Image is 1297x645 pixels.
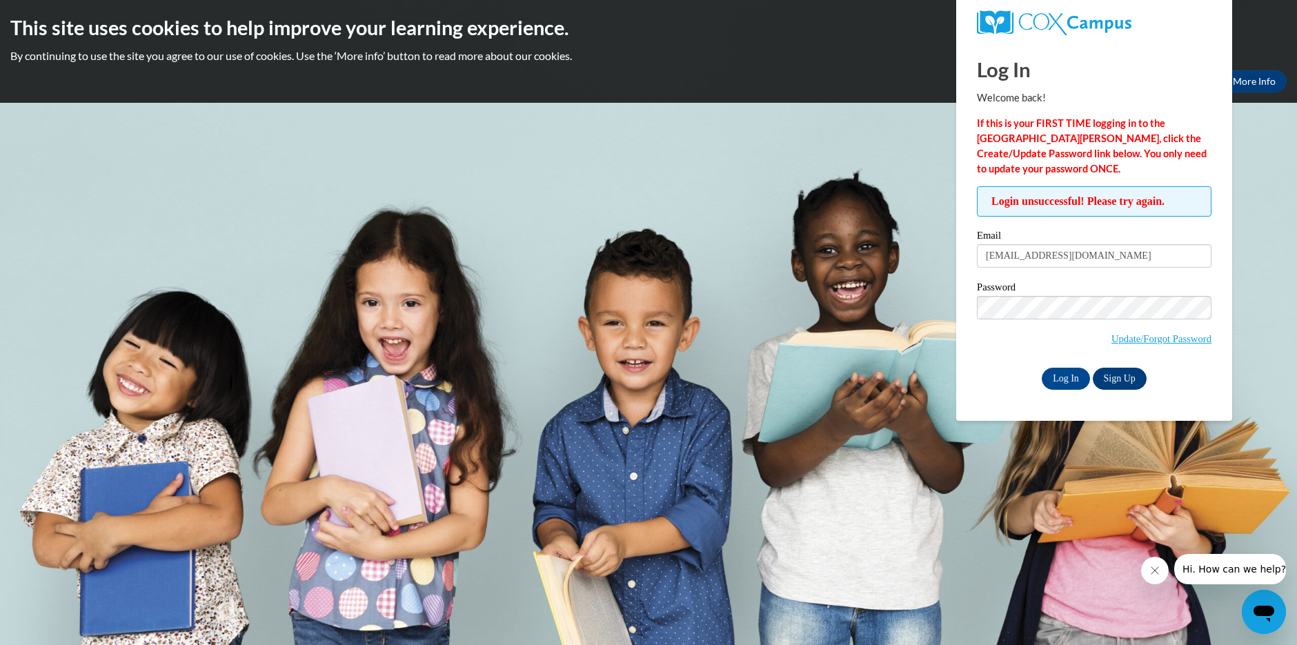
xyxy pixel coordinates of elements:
[1174,554,1286,584] iframe: Message from company
[977,230,1211,244] label: Email
[1222,70,1287,92] a: More Info
[977,90,1211,106] p: Welcome back!
[977,10,1211,35] a: COX Campus
[1111,333,1211,344] a: Update/Forgot Password
[1242,590,1286,634] iframe: Button to launch messaging window
[977,10,1131,35] img: COX Campus
[1042,368,1090,390] input: Log In
[10,48,1287,63] p: By continuing to use the site you agree to our use of cookies. Use the ‘More info’ button to read...
[1141,557,1169,584] iframe: Close message
[977,117,1207,175] strong: If this is your FIRST TIME logging in to the [GEOGRAPHIC_DATA][PERSON_NAME], click the Create/Upd...
[977,186,1211,217] span: Login unsuccessful! Please try again.
[10,14,1287,41] h2: This site uses cookies to help improve your learning experience.
[1093,368,1147,390] a: Sign Up
[977,55,1211,83] h1: Log In
[977,282,1211,296] label: Password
